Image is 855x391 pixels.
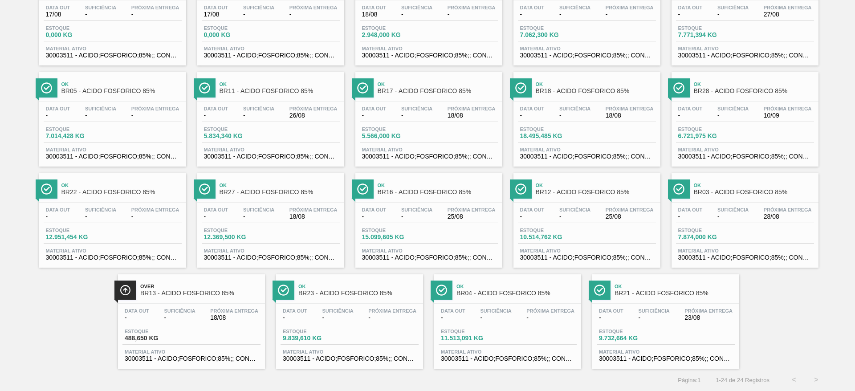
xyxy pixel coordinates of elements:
[204,25,266,31] span: Estoque
[362,46,496,51] span: Material ativo
[46,133,108,139] span: 7.014,428 KG
[204,234,266,240] span: 12.369,500 KG
[298,290,419,297] span: BR23 - ÁCIDO FOSFÓRICO 85%
[322,308,353,314] span: Suficiência
[362,254,496,261] span: 30003511 - ACIDO;FOSFORICO;85%;; CONTAINER
[520,207,545,212] span: Data out
[401,11,432,18] span: -
[678,112,703,119] span: -
[678,11,703,18] span: -
[131,11,179,18] span: -
[764,106,812,111] span: Próxima Entrega
[678,207,703,212] span: Data out
[289,11,338,18] span: -
[717,213,749,220] span: -
[46,5,70,10] span: Data out
[441,329,503,334] span: Estoque
[665,167,823,268] a: ÍconeOkBR03 - ÁCIDO FOSFÓRICO 85%Data out-Suficiência-Próxima Entrega28/08Estoque7.874,000 KGMate...
[131,207,179,212] span: Próxima Entrega
[283,355,416,362] span: 30003511 - ACIDO;FOSFORICO;85%;; CONTAINER
[401,207,432,212] span: Suficiência
[599,335,661,342] span: 9.732,664 KG
[678,52,812,59] span: 30003511 - ACIDO;FOSFORICO;85%;; CONTAINER
[362,153,496,160] span: 30003511 - ACIDO;FOSFORICO;85%;; CONTAINER
[131,213,179,220] span: -
[441,349,574,354] span: Material ativo
[204,207,228,212] span: Data out
[536,88,656,94] span: BR18 - ÁCIDO FOSFÓRICO 85%
[362,52,496,59] span: 30003511 - ACIDO;FOSFORICO;85%;; CONTAINER
[783,369,805,391] button: <
[694,88,814,94] span: BR28 - ÁCIDO FOSFÓRICO 85%
[46,254,179,261] span: 30003511 - ACIDO;FOSFORICO;85%;; CONTAINER
[349,167,507,268] a: ÍconeOkBR16 - ÁCIDO FOSFÓRICO 85%Data out-Suficiência-Próxima Entrega25/08Estoque15.099,605 KGMat...
[717,11,749,18] span: -
[357,183,368,195] img: Ícone
[717,106,749,111] span: Suficiência
[378,183,498,188] span: Ok
[204,213,228,220] span: -
[191,167,349,268] a: ÍconeOkBR27 - ÁCIDO FOSFÓRICO 85%Data out-Suficiência-Próxima Entrega18/08Estoque12.369,500 KGMat...
[131,112,179,119] span: -
[615,284,735,289] span: Ok
[46,153,179,160] span: 30003511 - ACIDO;FOSFORICO;85%;; CONTAINER
[204,147,338,152] span: Material ativo
[764,11,812,18] span: 27/08
[559,11,590,18] span: -
[220,189,340,195] span: BR27 - ÁCIDO FOSFÓRICO 85%
[559,213,590,220] span: -
[401,5,432,10] span: Suficiência
[678,133,741,139] span: 6.721,975 KG
[520,248,654,253] span: Material ativo
[362,207,387,212] span: Data out
[204,254,338,261] span: 30003511 - ACIDO;FOSFORICO;85%;; CONTAINER
[269,268,427,369] a: ÍconeOkBR23 - ÁCIDO FOSFÓRICO 85%Data out-Suficiência-Próxima Entrega-Estoque9.839,610 KGMaterial...
[85,106,116,111] span: Suficiência
[46,25,108,31] span: Estoque
[210,314,258,321] span: 18/08
[507,65,665,167] a: ÍconeOkBR18 - ÁCIDO FOSFÓRICO 85%Data out-Suficiência-Próxima Entrega18/08Estoque18.495,485 KGMat...
[199,183,210,195] img: Ícone
[599,349,733,354] span: Material ativo
[448,106,496,111] span: Próxima Entrega
[678,46,812,51] span: Material ativo
[362,133,424,139] span: 5.566,000 KG
[606,5,654,10] span: Próxima Entrega
[520,213,545,220] span: -
[520,133,582,139] span: 18.495,485 KG
[243,213,274,220] span: -
[441,308,465,314] span: Data out
[204,126,266,132] span: Estoque
[46,213,70,220] span: -
[362,112,387,119] span: -
[131,106,179,111] span: Próxima Entrega
[520,52,654,59] span: 30003511 - ACIDO;FOSFORICO;85%;; CONTAINER
[204,106,228,111] span: Data out
[46,228,108,233] span: Estoque
[289,112,338,119] span: 26/08
[764,5,812,10] span: Próxima Entrega
[638,308,669,314] span: Suficiência
[289,5,338,10] span: Próxima Entrega
[678,248,812,253] span: Material ativo
[678,153,812,160] span: 30003511 - ACIDO;FOSFORICO;85%;; CONTAINER
[507,167,665,268] a: ÍconeOkBR12 - ÁCIDO FOSFÓRICO 85%Data out-Suficiência-Próxima Entrega25/08Estoque10.514,762 KGMat...
[61,88,182,94] span: BR05 - ÁCIDO FOSFÓRICO 85%
[41,183,52,195] img: Ícone
[678,126,741,132] span: Estoque
[520,234,582,240] span: 10.514,762 KG
[673,82,684,94] img: Ícone
[599,329,661,334] span: Estoque
[448,213,496,220] span: 25/08
[480,308,511,314] span: Suficiência
[520,153,654,160] span: 30003511 - ACIDO;FOSFORICO;85%;; CONTAINER
[289,207,338,212] span: Próxima Entrega
[678,32,741,38] span: 7.771,394 KG
[368,308,416,314] span: Próxima Entrega
[125,349,258,354] span: Material ativo
[362,147,496,152] span: Material ativo
[586,268,744,369] a: ÍconeOkBR21 - ÁCIDO FOSFÓRICO 85%Data out-Suficiência-Próxima Entrega23/08Estoque9.732,664 KGMate...
[684,314,733,321] span: 23/08
[46,32,108,38] span: 0,000 KG
[606,112,654,119] span: 18/08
